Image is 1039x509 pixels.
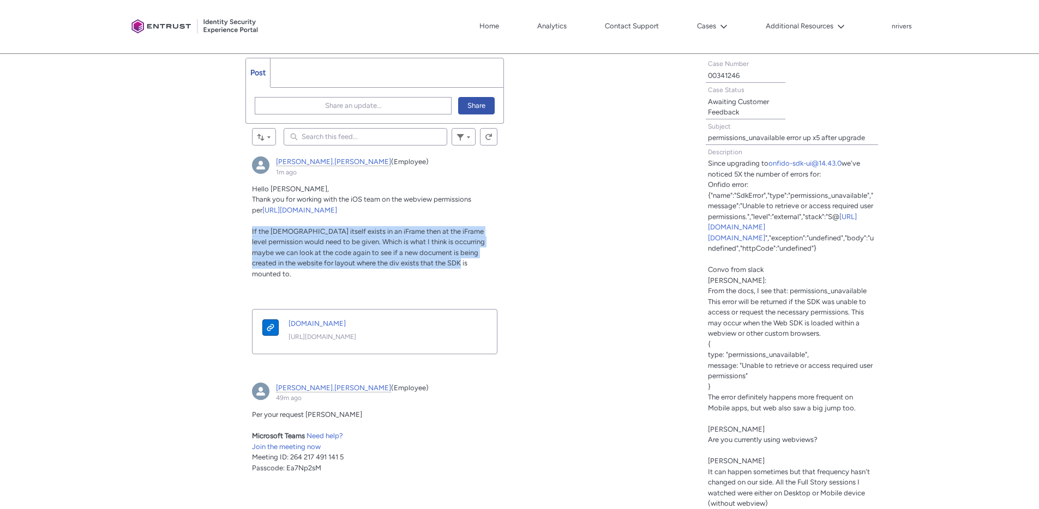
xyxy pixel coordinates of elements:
a: Join the meeting now [252,443,321,451]
span: Case Number [708,60,749,68]
span: Post [250,68,266,77]
a: [URL][DOMAIN_NAME] [262,206,337,214]
a: [URL][DOMAIN_NAME] [289,332,468,342]
a: 1m ago [276,168,297,176]
a: Post [246,58,271,87]
a: [URL][DOMAIN_NAME][DOMAIN_NAME] [708,213,857,242]
button: Additional Resources [763,18,848,34]
article: nick.bates, 1m ago [245,150,504,369]
a: Home [477,18,502,34]
a: Analytics, opens in new tab [534,18,569,34]
span: Share [467,98,485,114]
a: Contact Support [602,18,662,34]
span: Meeting ID: 264 217 491 141 5 [252,453,344,461]
span: Thank you for working with the iOS team on the webview permissions per [252,195,471,214]
a: [DOMAIN_NAME] [289,318,468,329]
button: User Profile nrivers [891,20,912,31]
a: onfido-sdk-ui@14.43.0 [768,159,842,167]
img: External User - nick.bates (null) [252,383,269,400]
span: Subject [708,123,731,130]
a: Need help? [307,432,343,440]
button: Refresh this feed [480,128,497,146]
a: [PERSON_NAME].[PERSON_NAME] [276,157,391,166]
span: Share an update... [325,98,382,114]
div: Chatter Publisher [245,58,504,124]
span: If the [DEMOGRAPHIC_DATA] itself exists in an iFrame then at the iFrame level permission would ne... [252,227,485,278]
a: 49m ago [276,394,302,402]
button: Share an update... [255,97,452,114]
span: (Employee) [391,384,429,392]
span: Microsoft Teams [252,432,305,440]
span: Passcode: Ea7Np2sM [252,464,321,472]
button: Cases [694,18,730,34]
img: External User - nick.bates (null) [252,156,269,174]
lightning-formatted-text: permissions_unavailable error up x5 after upgrade [708,134,865,142]
a: [PERSON_NAME].[PERSON_NAME] [276,384,391,392]
div: nick.bates [252,156,269,174]
span: Description [708,148,742,156]
span: Hello [PERSON_NAME], [252,185,329,193]
span: Case Status [708,86,744,94]
lightning-formatted-text: 00341246 [708,71,740,80]
span: (Employee) [391,157,429,166]
span: Per your request [PERSON_NAME] [252,410,362,419]
button: Share [458,97,495,114]
lightning-formatted-text: Awaiting Customer Feedback [708,98,769,117]
input: Search this feed... [284,128,447,146]
p: nrivers [892,23,912,31]
a: documentation.onfido.com [254,311,287,347]
div: nick.bates [252,383,269,400]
